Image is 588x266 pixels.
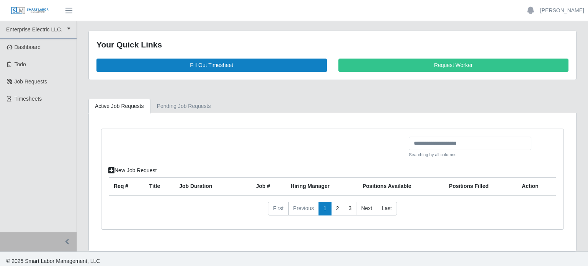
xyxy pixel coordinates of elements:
[11,7,49,15] img: SLM Logo
[96,39,568,51] div: Your Quick Links
[15,44,41,50] span: Dashboard
[344,202,357,215] a: 3
[15,96,42,102] span: Timesheets
[540,7,584,15] a: [PERSON_NAME]
[15,78,47,85] span: Job Requests
[318,202,332,215] a: 1
[109,202,556,222] nav: pagination
[109,178,145,196] th: Req #
[6,258,100,264] span: © 2025 Smart Labor Management, LLC
[103,164,162,177] a: New Job Request
[88,99,150,114] a: Active Job Requests
[356,202,377,215] a: Next
[145,178,175,196] th: Title
[331,202,344,215] a: 2
[444,178,517,196] th: Positions Filled
[409,152,531,158] small: Searching by all columns
[358,178,444,196] th: Positions Available
[252,178,286,196] th: Job #
[338,59,569,72] a: Request Worker
[517,178,556,196] th: Action
[96,59,327,72] a: Fill Out Timesheet
[175,178,238,196] th: Job Duration
[377,202,397,215] a: Last
[286,178,358,196] th: Hiring Manager
[15,61,26,67] span: Todo
[150,99,217,114] a: Pending Job Requests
